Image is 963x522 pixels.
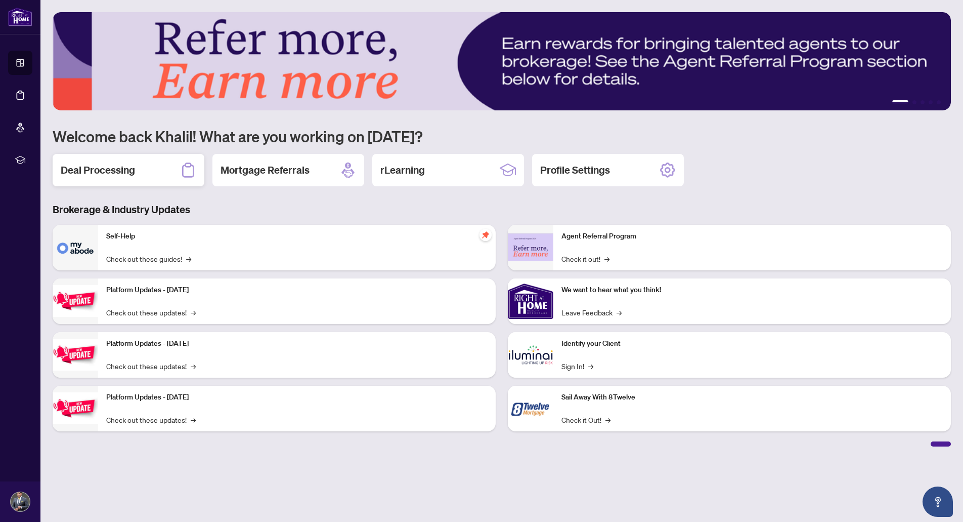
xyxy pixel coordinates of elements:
[561,285,943,296] p: We want to hear what you think!
[508,278,553,324] img: We want to hear what you think!
[191,360,196,372] span: →
[617,307,622,318] span: →
[604,253,609,264] span: →
[923,487,953,517] button: Open asap
[106,253,191,264] a: Check out these guides!→
[508,332,553,378] img: Identify your Client
[561,307,622,318] a: Leave Feedback→
[53,392,98,424] img: Platform Updates - June 23, 2025
[540,163,610,177] h2: Profile Settings
[53,12,951,110] img: Slide 0
[106,414,196,425] a: Check out these updates!→
[106,338,488,349] p: Platform Updates - [DATE]
[186,253,191,264] span: →
[929,100,933,104] button: 4
[561,414,610,425] a: Check it Out!→
[508,386,553,431] img: Sail Away With 8Twelve
[561,253,609,264] a: Check it out!→
[191,307,196,318] span: →
[53,127,951,146] h1: Welcome back Khalil! What are you working on [DATE]?
[106,392,488,403] p: Platform Updates - [DATE]
[479,229,492,241] span: pushpin
[61,163,135,177] h2: Deal Processing
[937,100,941,104] button: 5
[106,307,196,318] a: Check out these updates!→
[53,285,98,317] img: Platform Updates - July 21, 2025
[561,231,943,242] p: Agent Referral Program
[892,100,908,104] button: 1
[106,360,196,372] a: Check out these updates!→
[8,8,32,26] img: logo
[53,203,951,217] h3: Brokerage & Industry Updates
[561,392,943,403] p: Sail Away With 8Twelve
[380,163,425,177] h2: rLearning
[106,285,488,296] p: Platform Updates - [DATE]
[912,100,916,104] button: 2
[106,231,488,242] p: Self-Help
[508,233,553,261] img: Agent Referral Program
[11,492,30,511] img: Profile Icon
[53,225,98,270] img: Self-Help
[221,163,310,177] h2: Mortgage Referrals
[561,360,593,372] a: Sign In!→
[588,360,593,372] span: →
[605,414,610,425] span: →
[191,414,196,425] span: →
[561,338,943,349] p: Identify your Client
[921,100,925,104] button: 3
[53,339,98,371] img: Platform Updates - July 8, 2025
